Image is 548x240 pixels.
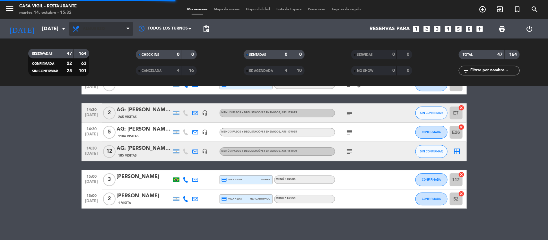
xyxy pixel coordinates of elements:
div: [PERSON_NAME] [117,192,171,200]
span: 14:30 [84,125,100,132]
div: AG: [PERSON_NAME] TEBECHRANI X2/ SUNTRIP [117,106,171,114]
strong: 47 [498,52,503,57]
strong: 164 [79,51,88,56]
strong: 164 [509,52,518,57]
span: CONFIRMADA [422,197,441,201]
i: credit_card [222,196,227,202]
button: CONFIRMADA [415,126,448,139]
span: [DATE] [84,85,100,92]
div: AG: [PERSON_NAME] X12 / SUNTRIP [117,144,171,153]
span: Menú 3 Pasos + Degustación 3 enemigos [222,111,297,114]
i: arrow_drop_down [60,25,67,33]
button: SIN CONFIRMAR [415,107,448,119]
strong: 0 [177,52,179,57]
span: Pre-acceso [305,8,328,11]
span: RESERVADAS [32,52,53,56]
i: looks_one [412,25,421,33]
span: 5 [103,126,116,139]
span: NO SHOW [357,69,373,73]
span: visa * 4201 [222,177,242,183]
span: CANCELADA [142,69,161,73]
i: looks_two [423,25,431,33]
span: Mapa de mesas [211,8,243,11]
span: 15:00 [84,192,100,199]
i: subject [346,148,353,155]
i: border_all [453,148,461,155]
i: cancel [458,171,465,178]
i: looks_6 [465,25,474,33]
span: CONFIRMADA [32,62,54,65]
div: [PERSON_NAME] [117,173,171,181]
span: 2 [103,107,116,119]
span: TOTAL [463,53,473,56]
span: SIN CONFIRMAR [32,70,58,73]
strong: 0 [392,68,395,73]
strong: 63 [81,61,88,66]
span: 3 [103,173,116,186]
div: LOG OUT [516,19,543,39]
i: power_settings_new [526,25,533,33]
button: SIN CONFIRMAR [415,145,448,158]
span: Menú 3 Pasos + Degustación 3 enemigos [222,131,297,133]
div: martes 14. octubre - 15:32 [19,10,77,16]
span: , ARS 161000 [281,150,297,152]
i: subject [346,109,353,117]
i: headset_mic [202,129,208,135]
i: exit_to_app [496,5,504,13]
span: Menú 3 Pasos [276,178,296,181]
i: looks_3 [433,25,442,33]
strong: 101 [79,69,88,73]
i: looks_4 [444,25,452,33]
strong: 10 [297,68,303,73]
span: , ARS 179025 [281,111,297,114]
span: 185 Visitas [118,153,137,158]
i: cancel [458,124,465,130]
span: 1184 Visitas [118,134,139,139]
span: Almuerzo [83,27,105,31]
span: , ARS 179025 [281,131,297,133]
span: 14:30 [84,144,100,151]
span: RE AGENDADA [249,69,273,73]
strong: 47 [67,51,72,56]
strong: 0 [299,52,303,57]
i: search [531,5,538,13]
strong: 4 [285,68,287,73]
span: [DATE] [84,132,100,140]
span: Tarjetas de regalo [328,8,364,11]
input: Filtrar por nombre... [470,67,519,74]
i: filter_list [462,67,470,74]
span: 12 [103,145,116,158]
span: [DATE] [84,180,100,187]
strong: 0 [407,68,411,73]
i: credit_card [222,177,227,183]
i: cancel [458,105,465,111]
strong: 0 [285,52,287,57]
span: SERVIDAS [357,53,373,56]
span: SIN CONFIRMAR [420,111,443,115]
span: 2 [103,193,116,205]
i: headset_mic [202,110,208,116]
span: CONFIRMADA [422,178,441,181]
span: Mis reservas [184,8,211,11]
button: CONFIRMADA [415,193,448,205]
span: Menú 3 Pasos [276,197,296,200]
i: [DATE] [5,22,39,36]
i: add_box [476,25,484,33]
i: headset_mic [202,149,208,154]
strong: 16 [189,68,196,73]
span: Reservas para [370,26,410,32]
span: 265 Visitas [118,115,137,120]
i: add_circle_outline [479,5,486,13]
span: [DATE] [84,151,100,159]
span: 15:00 [84,172,100,180]
span: SENTADAS [249,53,266,56]
i: turned_in_not [513,5,521,13]
div: AG: [PERSON_NAME] X5/ [PERSON_NAME] WINE CAMP [117,125,171,133]
span: mercadopago [250,197,270,201]
span: 14:30 [84,106,100,113]
span: visa * 1067 [222,196,242,202]
span: print [498,25,506,33]
strong: 22 [67,61,72,66]
strong: 25 [67,69,72,73]
span: Menú 3 Pasos + Degustación 3 enemigos [222,150,297,152]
